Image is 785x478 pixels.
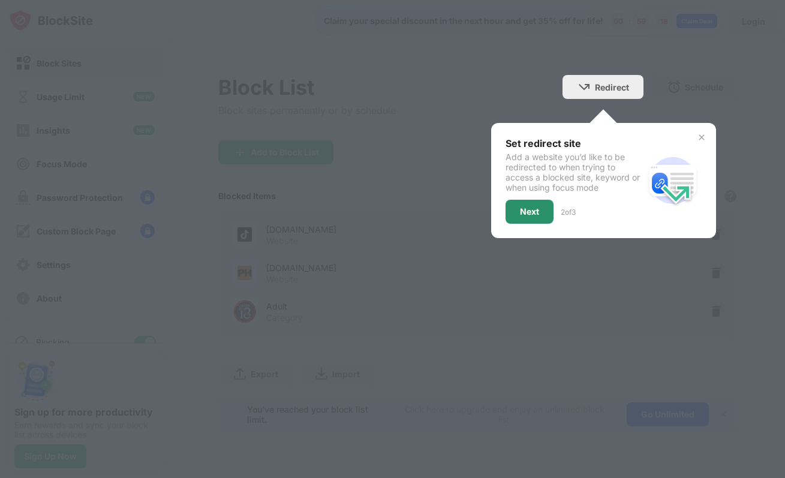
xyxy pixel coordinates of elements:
div: 2 of 3 [561,208,576,217]
div: Redirect [595,82,629,92]
div: Set redirect site [506,137,644,149]
div: Next [520,207,539,217]
img: redirect.svg [644,152,702,209]
div: Add a website you’d like to be redirected to when trying to access a blocked site, keyword or whe... [506,152,644,193]
img: x-button.svg [697,133,706,142]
